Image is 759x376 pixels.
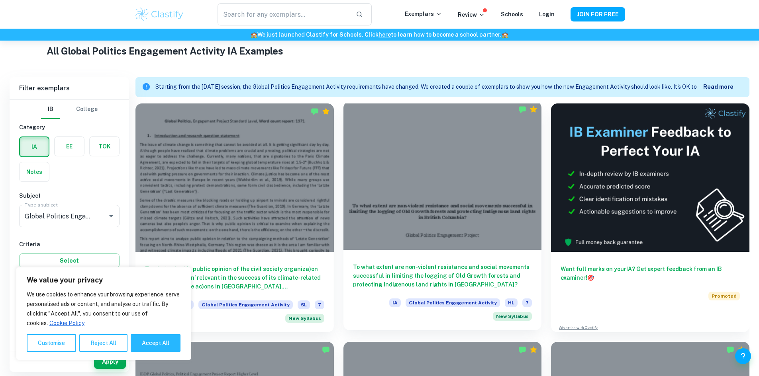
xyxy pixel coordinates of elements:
[726,346,734,354] img: Marked
[19,240,120,249] h6: Criteria
[708,292,740,300] span: Promoted
[16,267,191,360] div: We value your privacy
[315,300,324,309] span: 7
[20,162,49,181] button: Notes
[27,275,180,285] p: We value your privacy
[737,346,745,354] div: Premium
[311,107,319,115] img: Marked
[134,6,185,22] img: Clastify logo
[343,103,542,332] a: To what extent are non-violent resistance and social movements successful in limiting the logging...
[49,320,85,327] a: Cookie Policy
[47,44,712,58] h1: All Global Politics Engagement Activity IA Examples
[389,298,401,307] span: IA
[501,11,523,18] a: Schools
[19,123,120,132] h6: Category
[135,103,334,332] a: To what extent is public opinion of the civil society organiza)on ‘Letzte Genera)on’ relevant in ...
[145,265,324,291] h6: To what extent is public opinion of the civil society organiza)on ‘Letzte Genera)on’ relevant in ...
[530,346,537,354] div: Premium
[2,30,757,39] h6: We just launched Clastify for Schools. Click to learn how to become a school partner.
[19,191,120,200] h6: Subject
[735,348,751,364] button: Help and Feedback
[10,77,129,99] h6: Filter exemplars
[251,31,257,38] span: 🏫
[493,312,532,321] span: New Syllabus
[322,346,330,354] img: Marked
[106,210,117,222] button: Open
[20,137,49,156] button: IA
[76,100,98,119] button: College
[19,253,120,268] button: Select
[79,334,127,352] button: Reject All
[405,10,442,18] p: Exemplars
[518,105,526,113] img: Marked
[587,275,594,281] span: 🎯
[559,325,598,331] a: Advertise with Clastify
[518,346,526,354] img: Marked
[25,201,58,208] label: Type a subject
[41,100,98,119] div: Filter type choice
[285,314,324,323] span: New Syllabus
[94,355,126,369] button: Apply
[458,10,485,19] p: Review
[539,11,555,18] a: Login
[41,100,60,119] button: IB
[703,84,734,90] b: Read more
[322,107,330,115] div: Premium
[131,334,180,352] button: Accept All
[522,298,532,307] span: 7
[298,300,310,309] span: SL
[27,290,180,328] p: We use cookies to enhance your browsing experience, serve personalised ads or content, and analys...
[27,334,76,352] button: Customise
[505,298,518,307] span: HL
[55,137,84,156] button: EE
[406,298,500,307] span: Global Politics Engagement Activity
[561,265,740,282] h6: Want full marks on your IA ? Get expert feedback from an IB examiner!
[218,3,349,25] input: Search for any exemplars...
[502,31,508,38] span: 🏫
[571,7,625,21] button: JOIN FOR FREE
[90,137,119,156] button: TOK
[285,314,324,323] div: Starting from the May 2026 session, the Global Politics Engagement Activity requirements have cha...
[530,105,537,113] div: Premium
[353,263,532,289] h6: To what extent are non-violent resistance and social movements successful in limiting the logging...
[155,83,703,92] p: Starting from the [DATE] session, the Global Politics Engagement Activity requirements have chang...
[493,312,532,321] div: Starting from the May 2026 session, the Global Politics Engagement Activity requirements have cha...
[379,31,391,38] a: here
[551,103,749,252] img: Thumbnail
[198,300,293,309] span: Global Politics Engagement Activity
[551,103,749,332] a: Want full marks on yourIA? Get expert feedback from an IB examiner!PromotedAdvertise with Clastify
